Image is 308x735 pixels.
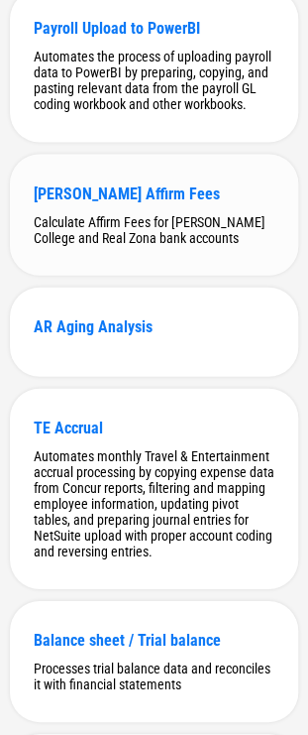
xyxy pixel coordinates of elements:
[34,213,274,245] div: Calculate Affirm Fees for [PERSON_NAME] College and Real Zona bank accounts
[34,660,274,691] div: Processes trial balance data and reconciles it with financial statements
[34,418,274,436] div: TE Accrual
[34,316,274,335] div: AR Aging Analysis
[34,447,274,558] div: Automates monthly Travel & Entertainment accrual processing by copying expense data from Concur r...
[34,49,274,112] div: Automates the process of uploading payroll data to PowerBI by preparing, copying, and pasting rel...
[34,19,274,38] div: Payroll Upload to PowerBI
[34,184,274,202] div: [PERSON_NAME] Affirm Fees
[34,630,274,649] div: Balance sheet / Trial balance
